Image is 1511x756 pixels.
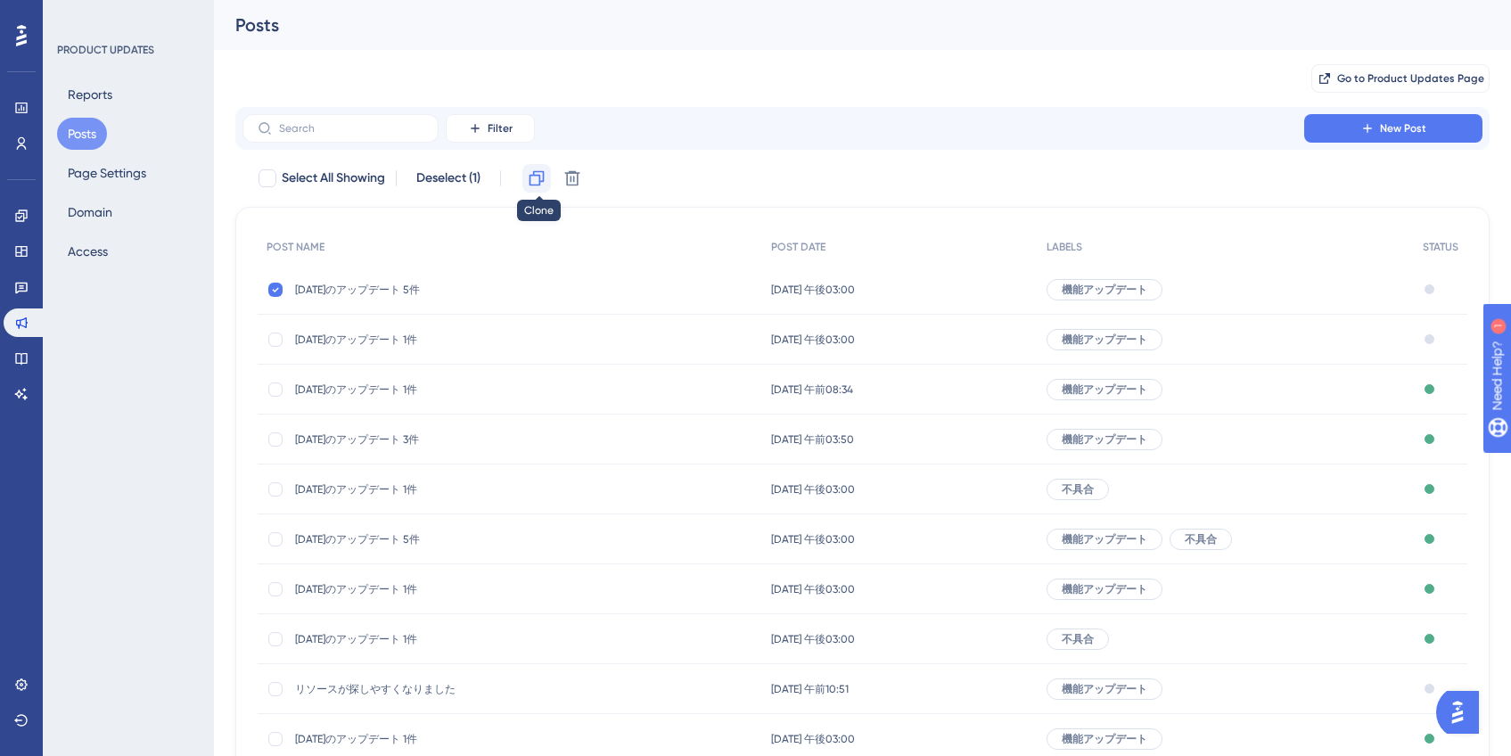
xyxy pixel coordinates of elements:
div: Posts [235,12,1445,37]
div: 1 [124,9,129,23]
button: Posts [57,118,107,150]
span: Need Help? [42,4,111,26]
span: POST DATE [771,240,825,254]
button: Reports [57,78,123,111]
button: Access [57,235,119,267]
span: Select All Showing [282,168,385,189]
span: [DATE] 午前03:50 [771,432,854,447]
span: 機能アップデート [1062,532,1147,546]
span: [DATE] 午後03:00 [771,283,855,297]
span: 機能アップデート [1062,283,1147,297]
input: Search [279,122,423,135]
span: [DATE] 午後03:00 [771,582,855,596]
button: Domain [57,196,123,228]
span: [DATE]のアップデート 1件 [295,382,580,397]
span: 機能アップデート [1062,333,1147,347]
span: 機能アップデート [1062,432,1147,447]
span: [DATE] 午後03:00 [771,333,855,347]
span: Deselect (1) [416,168,480,189]
button: Go to Product Updates Page [1311,64,1490,93]
iframe: UserGuiding AI Assistant Launcher [1436,686,1490,739]
span: 機能アップデート [1062,382,1147,397]
span: [DATE] 午後03:00 [771,732,855,746]
span: [DATE]のアップデート 5件 [295,283,580,297]
span: Go to Product Updates Page [1337,71,1484,86]
button: New Post [1304,114,1482,143]
span: [DATE] 午後03:00 [771,532,855,546]
span: 不具合 [1062,482,1094,497]
span: [DATE] 午前10:51 [771,682,849,696]
button: Page Settings [57,157,157,189]
span: 機能アップデート [1062,682,1147,696]
span: [DATE]のアップデート 1件 [295,333,580,347]
span: [DATE]のアップデート 1件 [295,632,580,646]
span: [DATE] 午後03:00 [771,482,855,497]
button: Deselect (1) [407,162,489,194]
span: [DATE] 午後03:00 [771,632,855,646]
button: Filter [446,114,535,143]
span: STATUS [1423,240,1458,254]
span: [DATE]のアップデート 1件 [295,582,580,596]
span: Filter [488,121,513,136]
span: [DATE]のアップデート 5件 [295,532,580,546]
span: POST NAME [267,240,324,254]
span: 機能アップデート [1062,732,1147,746]
span: New Post [1380,121,1426,136]
span: 不具合 [1062,632,1094,646]
span: [DATE]のアップデート 3件 [295,432,580,447]
span: リソースが探しやすくなりました [295,682,580,696]
span: [DATE]のアップデート 1件 [295,732,580,746]
span: [DATE]のアップデート 1件 [295,482,580,497]
span: 機能アップデート [1062,582,1147,596]
div: PRODUCT UPDATES [57,43,154,57]
span: LABELS [1047,240,1082,254]
span: [DATE] 午前08:34 [771,382,853,397]
span: 不具合 [1185,532,1217,546]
